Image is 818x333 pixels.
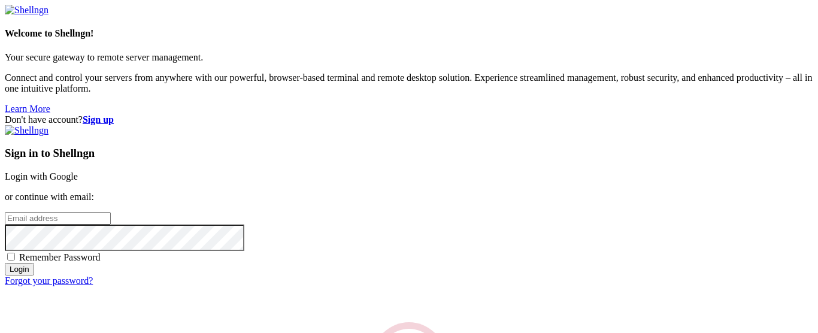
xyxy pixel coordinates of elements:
a: Learn More [5,104,50,114]
a: Forgot your password? [5,276,93,286]
img: Shellngn [5,5,49,16]
img: Shellngn [5,125,49,136]
p: Your secure gateway to remote server management. [5,52,813,63]
p: Connect and control your servers from anywhere with our powerful, browser-based terminal and remo... [5,72,813,94]
div: Don't have account? [5,114,813,125]
input: Login [5,263,34,276]
h3: Sign in to Shellngn [5,147,813,160]
input: Remember Password [7,253,15,261]
input: Email address [5,212,111,225]
span: Remember Password [19,252,101,262]
a: Login with Google [5,171,78,181]
p: or continue with email: [5,192,813,202]
h4: Welcome to Shellngn! [5,28,813,39]
a: Sign up [83,114,114,125]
